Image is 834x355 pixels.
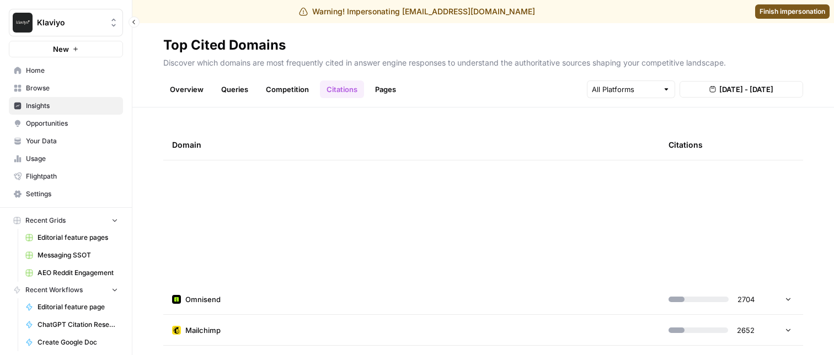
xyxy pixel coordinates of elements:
a: Editorial feature page [20,298,123,316]
button: [DATE] - [DATE] [680,81,803,98]
span: Editorial feature page [38,302,118,312]
span: [DATE] - [DATE] [719,84,773,95]
span: 2652 [737,325,755,336]
img: or48ckoj2dr325ui2uouqhqfwspy [172,295,181,304]
span: Recent Workflows [25,285,83,295]
span: Klaviyo [37,17,104,28]
span: Editorial feature pages [38,233,118,243]
span: Omnisend [185,294,221,305]
a: AEO Reddit Engagement [20,264,123,282]
a: Queries [215,80,255,98]
a: Create Google Doc [20,334,123,351]
a: Overview [163,80,210,98]
div: Citations [669,130,703,160]
span: Your Data [26,136,118,146]
div: Top Cited Domains [163,36,286,54]
a: ChatGPT Citation Research [20,316,123,334]
img: pg21ys236mnd3p55lv59xccdo3xy [172,326,181,335]
span: Finish impersonation [760,7,825,17]
span: 2704 [737,294,755,305]
a: Competition [259,80,316,98]
button: Recent Grids [9,212,123,229]
a: Home [9,62,123,79]
a: Messaging SSOT [20,246,123,264]
img: Klaviyo Logo [13,13,33,33]
a: Usage [9,150,123,168]
a: Citations [320,80,364,98]
a: Flightpath [9,168,123,185]
button: New [9,41,123,57]
span: Flightpath [26,171,118,181]
a: Pages [368,80,403,98]
a: Editorial feature pages [20,229,123,246]
span: Mailchimp [185,325,221,336]
a: Insights [9,97,123,115]
span: Insights [26,101,118,111]
span: AEO Reddit Engagement [38,268,118,278]
span: New [53,44,69,55]
span: ChatGPT Citation Research [38,320,118,330]
span: Browse [26,83,118,93]
span: Messaging SSOT [38,250,118,260]
span: Settings [26,189,118,199]
button: Recent Workflows [9,282,123,298]
span: Create Google Doc [38,337,118,347]
span: Usage [26,154,118,164]
span: Opportunities [26,119,118,128]
a: Settings [9,185,123,203]
a: Finish impersonation [755,4,830,19]
input: All Platforms [592,84,658,95]
a: Your Data [9,132,123,150]
div: Warning! Impersonating [EMAIL_ADDRESS][DOMAIN_NAME] [299,6,535,17]
button: Workspace: Klaviyo [9,9,123,36]
span: Recent Grids [25,216,66,225]
p: Discover which domains are most frequently cited in answer engine responses to understand the aut... [163,54,803,68]
a: Browse [9,79,123,97]
a: Opportunities [9,115,123,132]
div: Domain [172,130,651,160]
span: Home [26,66,118,76]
